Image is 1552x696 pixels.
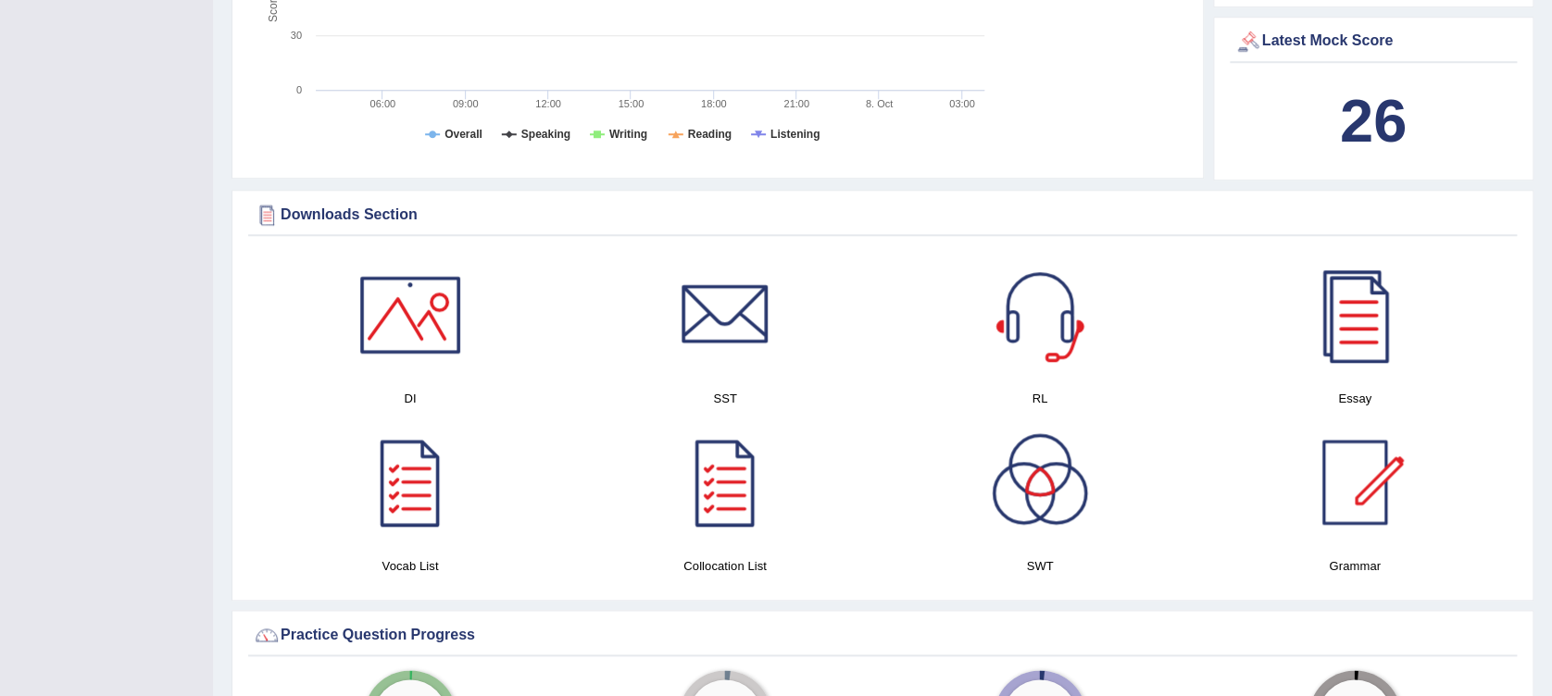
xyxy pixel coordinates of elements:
[535,98,561,109] text: 12:00
[253,201,1512,229] div: Downloads Section
[444,128,482,141] tspan: Overall
[370,98,396,109] text: 06:00
[296,84,302,95] text: 0
[453,98,479,109] text: 09:00
[1234,28,1513,56] div: Latest Mock Score
[1207,556,1503,576] h4: Grammar
[262,556,558,576] h4: Vocab List
[892,389,1188,408] h4: RL
[609,128,647,141] tspan: Writing
[1207,389,1503,408] h4: Essay
[701,98,727,109] text: 18:00
[892,556,1188,576] h4: SWT
[577,556,873,576] h4: Collocation List
[253,621,1512,649] div: Practice Question Progress
[1340,87,1407,155] b: 26
[688,128,732,141] tspan: Reading
[866,98,893,109] tspan: 8. Oct
[619,98,645,109] text: 15:00
[291,30,302,41] text: 30
[577,389,873,408] h4: SST
[949,98,975,109] text: 03:00
[783,98,809,109] text: 21:00
[770,128,820,141] tspan: Listening
[262,389,558,408] h4: DI
[521,128,570,141] tspan: Speaking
